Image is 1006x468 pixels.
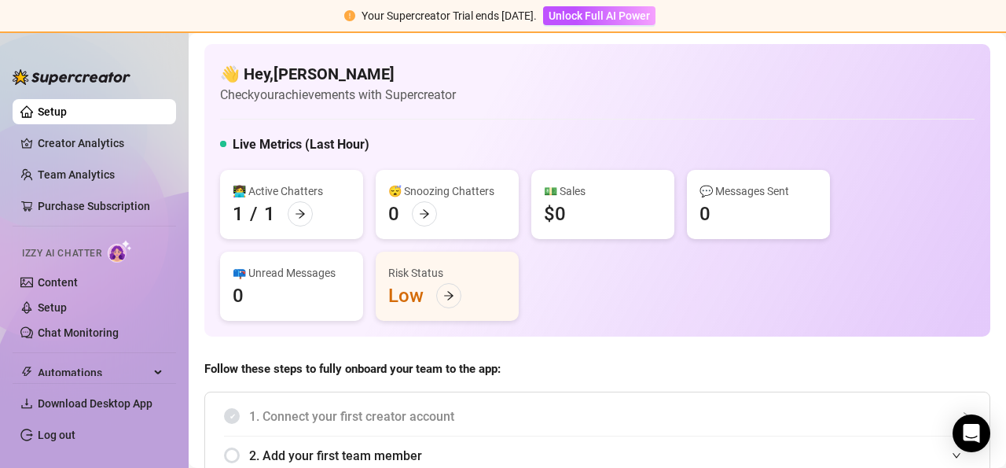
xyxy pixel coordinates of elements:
a: Log out [38,429,75,441]
div: 📪 Unread Messages [233,264,351,282]
strong: Follow these steps to fully onboard your team to the app: [204,362,501,376]
span: Your Supercreator Trial ends [DATE]. [362,9,537,22]
span: thunderbolt [20,367,33,379]
span: arrow-right [443,290,454,301]
article: Check your achievements with Supercreator [220,85,456,105]
span: expanded [952,451,961,460]
div: 😴 Snoozing Chatters [388,182,506,200]
h4: 👋 Hey, [PERSON_NAME] [220,63,456,85]
a: Team Analytics [38,168,115,181]
span: collapsed [961,411,971,421]
div: 0 [388,201,399,227]
div: 1 [264,201,275,227]
div: $0 [544,201,566,227]
h5: Live Metrics (Last Hour) [233,135,369,154]
span: Download Desktop App [38,397,152,410]
a: Chat Monitoring [38,326,119,339]
a: Unlock Full AI Power [543,9,655,22]
div: 1. Connect your first creator account [224,397,971,436]
img: logo-BBDzfeDw.svg [13,69,130,85]
span: arrow-right [419,208,430,219]
span: Izzy AI Chatter [22,246,101,261]
div: 💵 Sales [544,182,662,200]
div: 0 [699,201,710,227]
div: 💬 Messages Sent [699,182,817,200]
span: 2. Add your first team member [249,446,971,466]
span: Unlock Full AI Power [549,9,650,22]
span: exclamation-circle [344,10,355,21]
a: Purchase Subscription [38,193,163,219]
button: Unlock Full AI Power [543,6,655,25]
div: 1 [233,201,244,227]
div: 0 [233,283,244,308]
span: arrow-right [295,208,306,219]
div: Open Intercom Messenger [953,415,990,452]
span: Automations [38,360,149,385]
img: AI Chatter [108,240,132,263]
a: Setup [38,301,67,314]
span: 1. Connect your first creator account [249,407,971,426]
a: Content [38,276,78,289]
a: Creator Analytics [38,131,163,156]
a: Setup [38,105,67,118]
div: 👩‍💻 Active Chatters [233,182,351,200]
div: Risk Status [388,264,506,282]
span: download [20,397,33,410]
